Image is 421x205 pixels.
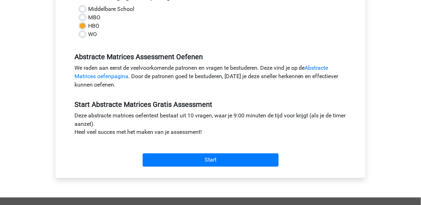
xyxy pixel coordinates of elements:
[69,64,352,92] div: We raden aan eerst de veelvoorkomende patronen en vragen te bestuderen. Deze vind je op de . Door...
[69,111,352,139] div: Deze abstracte matrices oefentest bestaat uit 10 vragen, waar je 9:00 minuten de tijd voor krijgt...
[88,22,99,30] label: HBO
[88,5,134,13] label: Middelbare School
[74,53,347,61] h5: Abstracte Matrices Assessment Oefenen
[88,13,100,22] label: MBO
[74,100,347,109] h5: Start Abstracte Matrices Gratis Assessment
[88,30,97,39] label: WO
[143,153,279,167] input: Start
